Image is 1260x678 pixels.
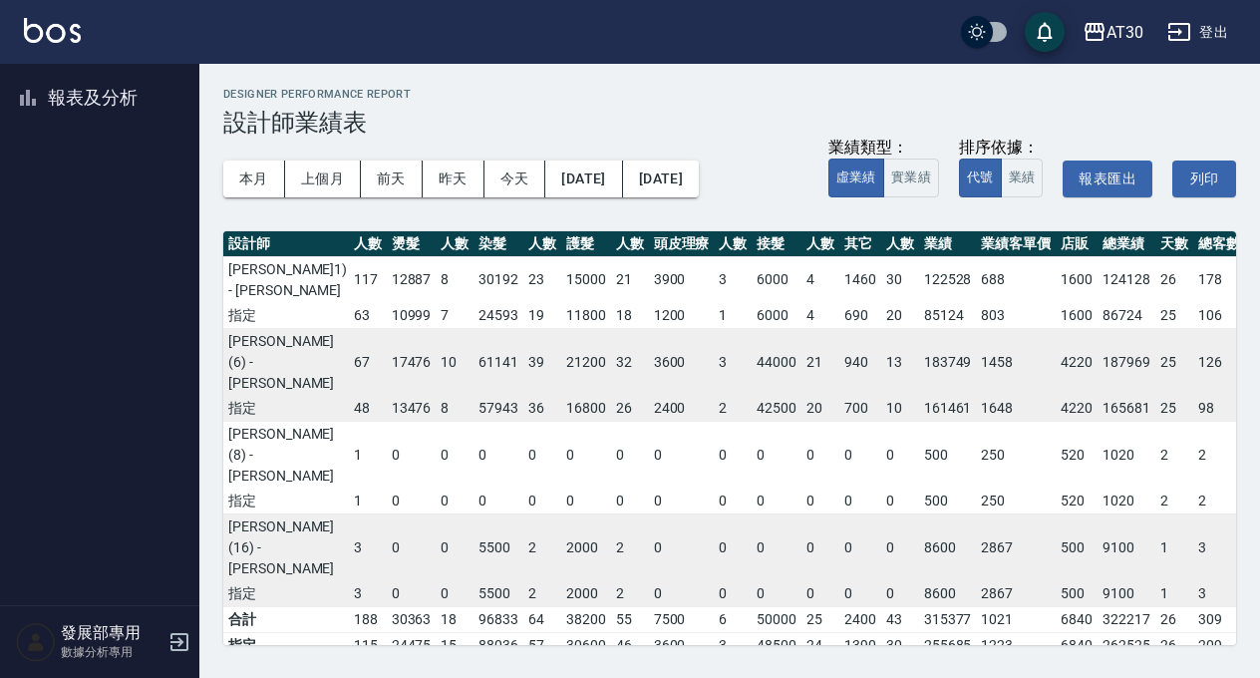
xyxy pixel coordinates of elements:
td: 11800 [561,303,611,329]
td: [PERSON_NAME](16) - [PERSON_NAME] [223,513,352,581]
td: 165681 [1098,396,1155,422]
button: 上個月 [285,161,361,197]
td: 2 [1155,421,1193,489]
th: 接髮 [752,231,801,257]
td: 7 [436,303,473,329]
td: 188 [349,606,387,632]
td: 46 [611,632,649,658]
td: 1600 [1056,256,1098,303]
button: save [1025,12,1065,52]
td: 500 [919,421,977,489]
img: Person [16,622,56,662]
td: 指定 [223,303,352,329]
th: 總業績 [1098,231,1155,257]
td: 2867 [976,581,1056,607]
td: 39 [523,328,561,396]
td: 9100 [1098,581,1155,607]
td: 1460 [839,256,881,303]
td: [PERSON_NAME] (8) - [PERSON_NAME] [223,421,352,489]
td: 520 [1056,489,1098,514]
button: 代號 [959,159,1002,197]
td: 500 [919,489,977,514]
td: 250 [976,489,1056,514]
td: 3 [349,581,387,607]
td: 0 [387,489,437,514]
td: 48 [349,396,387,422]
td: 0 [752,489,801,514]
td: 0 [839,581,881,607]
td: 0 [801,489,839,514]
td: 0 [839,513,881,581]
td: 2400 [839,606,881,632]
td: 96833 [473,606,523,632]
th: 其它 [839,231,881,257]
td: 0 [611,489,649,514]
td: 1 [349,489,387,514]
td: 19 [523,303,561,329]
th: 護髮 [561,231,611,257]
td: 3 [349,513,387,581]
button: [DATE] [545,161,622,197]
td: 8600 [919,581,977,607]
td: 8600 [919,513,977,581]
td: 26 [1155,606,1193,632]
td: 指定 [223,489,352,514]
td: 13 [881,328,919,396]
td: 67 [349,328,387,396]
td: 25 [801,606,839,632]
td: 0 [839,489,881,514]
td: 30 [881,632,919,658]
td: 2000 [561,513,611,581]
td: 24 [801,632,839,658]
td: 20 [801,396,839,422]
td: 25 [1155,328,1193,396]
td: 50000 [752,606,801,632]
td: 4220 [1056,328,1098,396]
td: 64 [523,606,561,632]
td: 30600 [561,632,611,658]
td: 4 [801,256,839,303]
td: 6000 [752,256,801,303]
td: 2 [611,581,649,607]
td: 2 [1193,489,1245,514]
td: 18 [611,303,649,329]
td: 86724 [1098,303,1155,329]
td: 8 [436,396,473,422]
th: 人數 [881,231,919,257]
td: 61141 [473,328,523,396]
td: 187969 [1098,328,1155,396]
th: 設計師 [223,231,352,257]
td: 0 [523,489,561,514]
img: Logo [24,18,81,43]
button: 報表匯出 [1063,161,1152,197]
td: 690 [839,303,881,329]
td: 57943 [473,396,523,422]
td: 24593 [473,303,523,329]
td: 3600 [649,328,715,396]
td: 0 [561,489,611,514]
td: 26 [1155,256,1193,303]
td: 0 [387,421,437,489]
td: 0 [714,489,752,514]
td: 57 [523,632,561,658]
td: 21 [801,328,839,396]
th: 店販 [1056,231,1098,257]
td: 21200 [561,328,611,396]
td: 88036 [473,632,523,658]
td: 0 [649,513,715,581]
td: 2 [1193,421,1245,489]
th: 人數 [714,231,752,257]
td: 1 [714,303,752,329]
td: 0 [649,421,715,489]
td: 2 [1155,489,1193,514]
td: 3900 [649,256,715,303]
td: 322217 [1098,606,1155,632]
td: 0 [752,421,801,489]
td: 合計 [223,606,352,632]
td: 940 [839,328,881,396]
th: 人數 [436,231,473,257]
td: 3 [714,632,752,658]
td: 10999 [387,303,437,329]
td: 6 [714,606,752,632]
td: 0 [523,421,561,489]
